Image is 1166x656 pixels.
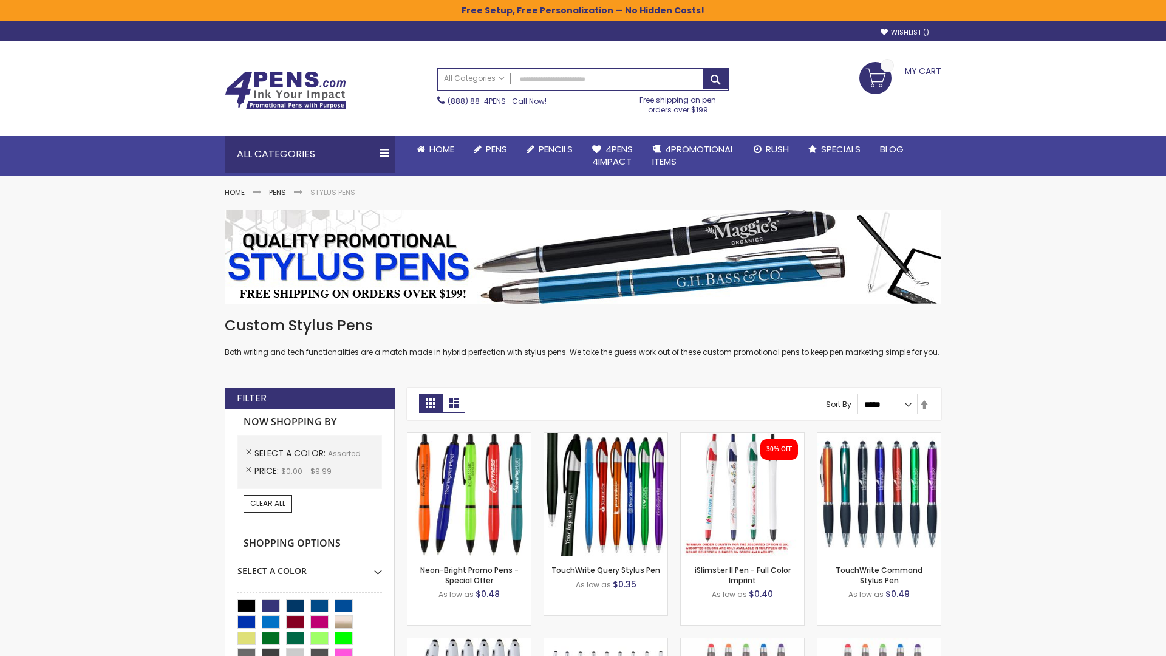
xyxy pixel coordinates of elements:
[643,136,744,176] a: 4PROMOTIONALITEMS
[749,588,773,600] span: $0.40
[244,495,292,512] a: Clear All
[544,432,667,443] a: TouchWrite Query Stylus Pen-Assorted
[539,143,573,155] span: Pencils
[766,445,792,454] div: 30% OFF
[681,433,804,556] img: iSlimster II - Full Color-Assorted
[870,136,913,163] a: Blog
[438,589,474,600] span: As low as
[225,136,395,173] div: All Categories
[486,143,507,155] span: Pens
[592,143,633,168] span: 4Pens 4impact
[429,143,454,155] span: Home
[444,73,505,83] span: All Categories
[799,136,870,163] a: Specials
[328,448,361,459] span: Assorted
[225,316,941,335] h1: Custom Stylus Pens
[476,588,500,600] span: $0.48
[695,565,791,585] a: iSlimster II Pen - Full Color Imprint
[225,71,346,110] img: 4Pens Custom Pens and Promotional Products
[576,579,611,590] span: As low as
[881,28,929,37] a: Wishlist
[269,187,286,197] a: Pens
[551,565,660,575] a: TouchWrite Query Stylus Pen
[407,433,531,556] img: Neon-Bright Promo Pens-Assorted
[582,136,643,176] a: 4Pens4impact
[407,638,531,648] a: Kimberly Logo Stylus Pens-Assorted
[712,589,747,600] span: As low as
[254,465,281,477] span: Price
[250,498,285,508] span: Clear All
[419,394,442,413] strong: Grid
[826,399,851,409] label: Sort By
[225,187,245,197] a: Home
[544,638,667,648] a: Stiletto Advertising Stylus Pens-Assorted
[744,136,799,163] a: Rush
[237,409,382,435] strong: Now Shopping by
[407,432,531,443] a: Neon-Bright Promo Pens-Assorted
[681,638,804,648] a: Islander Softy Gel Pen with Stylus-Assorted
[836,565,922,585] a: TouchWrite Command Stylus Pen
[237,392,267,405] strong: Filter
[254,447,328,459] span: Select A Color
[310,187,355,197] strong: Stylus Pens
[448,96,547,106] span: - Call Now!
[407,136,464,163] a: Home
[848,589,884,600] span: As low as
[681,432,804,443] a: iSlimster II - Full Color-Assorted
[281,466,332,476] span: $0.00 - $9.99
[821,143,861,155] span: Specials
[817,432,941,443] a: TouchWrite Command Stylus Pen-Assorted
[225,316,941,358] div: Both writing and tech functionalities are a match made in hybrid perfection with stylus pens. We ...
[464,136,517,163] a: Pens
[237,556,382,577] div: Select A Color
[438,69,511,89] a: All Categories
[613,578,636,590] span: $0.35
[652,143,734,168] span: 4PROMOTIONAL ITEMS
[885,588,910,600] span: $0.49
[627,91,729,115] div: Free shipping on pen orders over $199
[448,96,506,106] a: (888) 88-4PENS
[544,433,667,556] img: TouchWrite Query Stylus Pen-Assorted
[817,433,941,556] img: TouchWrite Command Stylus Pen-Assorted
[225,210,941,304] img: Stylus Pens
[237,531,382,557] strong: Shopping Options
[817,638,941,648] a: Islander Softy Gel with Stylus - ColorJet Imprint-Assorted
[880,143,904,155] span: Blog
[517,136,582,163] a: Pencils
[420,565,519,585] a: Neon-Bright Promo Pens - Special Offer
[766,143,789,155] span: Rush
